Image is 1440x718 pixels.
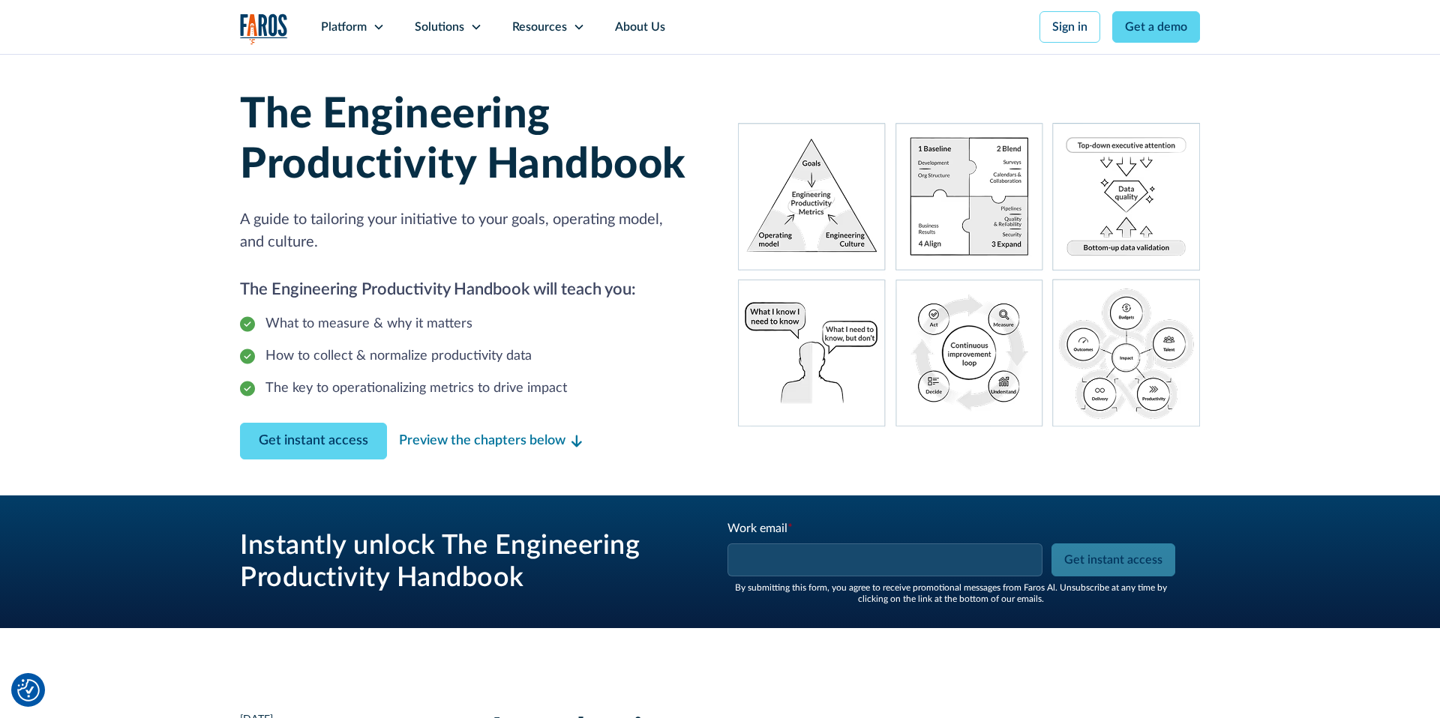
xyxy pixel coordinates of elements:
div: Preview the chapters below [399,431,565,451]
a: Get a demo [1112,11,1200,43]
a: Contact Modal [240,423,387,459]
div: Solutions [415,18,464,36]
input: Get instant access [1051,543,1175,576]
h1: The Engineering Productivity Handbook [240,90,702,190]
a: home [240,13,288,44]
div: By submitting this form, you agree to receive promotional messages from Faros Al. Unsubscribe at ... [726,582,1176,604]
div: Platform [321,18,367,36]
div: Work email [727,519,1045,537]
a: Preview the chapters below [399,431,582,451]
div: What to measure & why it matters [265,314,472,334]
form: Email Form [726,519,1176,604]
div: The key to operationalizing metrics to drive impact [265,378,567,399]
p: A guide to tailoring your initiative to your goals, operating model, and culture. [240,208,702,253]
button: Cookie Settings [17,679,40,702]
a: Sign in [1039,11,1100,43]
h2: The Engineering Productivity Handbook will teach you: [240,277,702,302]
img: Logo of the analytics and reporting company Faros. [240,13,288,44]
div: How to collect & normalize productivity data [265,346,532,366]
h3: Instantly unlock The Engineering Productivity Handbook [240,530,690,594]
div: Resources [512,18,567,36]
img: Revisit consent button [17,679,40,702]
